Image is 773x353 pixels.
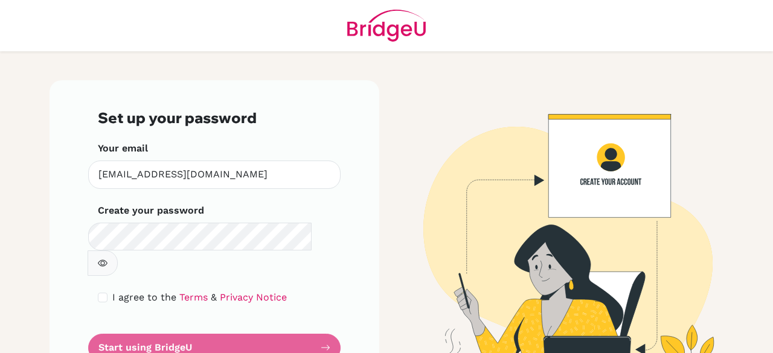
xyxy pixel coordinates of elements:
[179,291,208,303] a: Terms
[220,291,287,303] a: Privacy Notice
[88,161,341,189] input: Insert your email*
[98,141,148,156] label: Your email
[211,291,217,303] span: &
[98,109,331,127] h3: Set up your password
[112,291,176,303] span: I agree to the
[98,203,204,218] label: Create your password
